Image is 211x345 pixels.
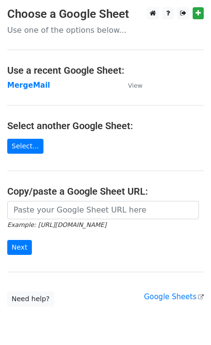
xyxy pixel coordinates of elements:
h3: Choose a Google Sheet [7,7,204,21]
a: Select... [7,139,43,154]
input: Next [7,240,32,255]
input: Paste your Google Sheet URL here [7,201,199,219]
small: View [128,82,142,89]
h4: Copy/paste a Google Sheet URL: [7,186,204,197]
small: Example: [URL][DOMAIN_NAME] [7,221,106,228]
a: Google Sheets [144,292,204,301]
p: Use one of the options below... [7,25,204,35]
a: Need help? [7,292,54,306]
h4: Select another Google Sheet: [7,120,204,132]
a: View [118,81,142,90]
a: MergeMail [7,81,50,90]
h4: Use a recent Google Sheet: [7,65,204,76]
